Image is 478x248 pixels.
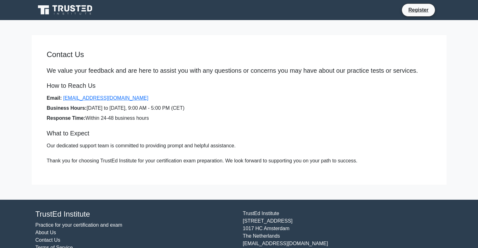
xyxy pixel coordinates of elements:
[47,95,62,101] strong: Email:
[47,104,431,112] li: [DATE] to [DATE], 9:00 AM - 5:00 PM (CET)
[47,50,431,59] h4: Contact Us
[36,222,123,228] a: Practice for your certification and exam
[47,67,431,74] p: We value your feedback and are here to assist you with any questions or concerns you may have abo...
[47,142,431,150] p: Our dedicated support team is committed to providing prompt and helpful assistance.
[47,82,431,89] h5: How to Reach Us
[47,105,87,111] strong: Business Hours:
[47,114,431,122] li: Within 24-48 business hours
[47,115,85,121] strong: Response Time:
[47,157,431,165] p: Thank you for choosing TrustEd Institute for your certification exam preparation. We look forward...
[63,95,148,101] a: [EMAIL_ADDRESS][DOMAIN_NAME]
[47,129,431,137] h5: What to Expect
[36,230,56,235] a: About Us
[404,6,432,14] a: Register
[36,237,60,243] a: Contact Us
[36,210,235,219] h4: TrustEd Institute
